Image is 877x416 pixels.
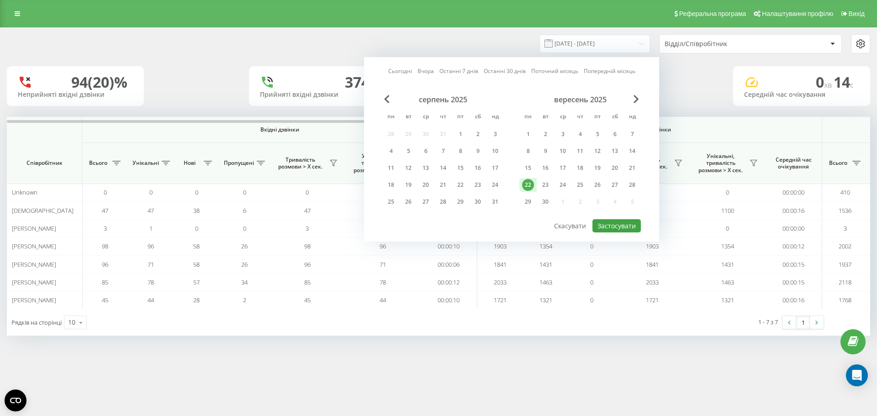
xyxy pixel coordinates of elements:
span: 3 [104,224,107,232]
div: 29 [454,196,466,208]
div: 26 [592,179,603,191]
div: Прийняті вхідні дзвінки [260,91,375,99]
span: 98 [102,242,108,250]
div: ср 27 серп 2025 р. [417,195,434,209]
div: 5 [592,128,603,140]
span: 1841 [494,260,507,269]
div: сб 23 серп 2025 р. [469,178,486,192]
span: 47 [148,206,154,215]
div: 14 [626,145,638,157]
div: 10 [557,145,569,157]
div: 22 [522,179,534,191]
span: 96 [148,242,154,250]
span: Unknown [12,188,37,196]
div: вт 23 вер 2025 р. [537,178,554,192]
span: Унікальні, тривалість розмови > Х сек. [349,153,402,174]
div: 6 [420,145,432,157]
div: сб 30 серп 2025 р. [469,195,486,209]
span: 57 [193,278,200,286]
span: 96 [380,242,386,250]
div: чт 7 серп 2025 р. [434,144,452,158]
span: 0 [195,224,198,232]
span: 0 [243,224,246,232]
div: сб 27 вер 2025 р. [606,178,623,192]
span: 44 [148,296,154,304]
span: 71 [148,260,154,269]
span: 0 [590,296,593,304]
a: Сьогодні [388,67,412,75]
div: ср 3 вер 2025 р. [554,127,571,141]
span: Вихід [849,10,865,17]
td: 00:00:12 [765,237,822,255]
div: 10 [489,145,501,157]
span: Унікальні [132,159,159,167]
div: чт 4 вер 2025 р. [571,127,589,141]
div: чт 25 вер 2025 р. [571,178,589,192]
abbr: субота [471,111,485,124]
div: вт 26 серп 2025 р. [400,195,417,209]
span: 45 [102,296,108,304]
span: 47 [304,206,311,215]
span: 58 [193,242,200,250]
span: 0 [243,188,246,196]
div: 18 [385,179,397,191]
div: 12 [592,145,603,157]
td: 00:00:10 [420,291,477,309]
abbr: п’ятниця [454,111,467,124]
td: 00:00:12 [420,274,477,291]
div: 17 [557,162,569,174]
div: пн 25 серп 2025 р. [382,195,400,209]
span: [PERSON_NAME] [12,224,56,232]
div: 1 - 7 з 7 [758,317,778,326]
span: 85 [102,278,108,286]
div: пн 29 вер 2025 р. [519,195,537,209]
span: c [850,80,854,90]
span: 1463 [539,278,552,286]
div: 14 [437,162,449,174]
span: 3 [844,224,847,232]
td: 00:00:16 [765,291,822,309]
span: 1903 [646,242,659,250]
div: ср 6 серп 2025 р. [417,144,434,158]
div: 24 [557,179,569,191]
div: сб 6 вер 2025 р. [606,127,623,141]
span: 1937 [839,260,851,269]
div: пн 1 вер 2025 р. [519,127,537,141]
abbr: субота [608,111,622,124]
a: Останні 7 днів [439,67,478,75]
abbr: п’ятниця [591,111,604,124]
div: 22 [454,179,466,191]
div: 1 [522,128,534,140]
div: 18 [574,162,586,174]
div: 12 [402,162,414,174]
button: Застосувати [592,219,641,232]
div: 15 [522,162,534,174]
div: вересень 2025 [519,95,641,104]
div: 26 [402,196,414,208]
abbr: середа [556,111,570,124]
div: вт 30 вер 2025 р. [537,195,554,209]
div: 9 [539,145,551,157]
span: 1321 [539,296,552,304]
div: нд 24 серп 2025 р. [486,178,504,192]
span: 0 [726,188,729,196]
div: пн 22 вер 2025 р. [519,178,537,192]
span: 1354 [721,242,734,250]
td: 00:00:00 [765,184,822,201]
span: 1536 [839,206,851,215]
span: Унікальні, тривалість розмови > Х сек. [694,153,747,174]
div: серпень 2025 [382,95,504,104]
span: Всього [87,159,110,167]
span: 1841 [646,260,659,269]
div: пт 1 серп 2025 р. [452,127,469,141]
div: 10 [68,318,75,327]
span: Всього [827,159,850,167]
div: Відділ/Співробітник [665,40,774,48]
div: нд 10 серп 2025 р. [486,144,504,158]
div: 1 [454,128,466,140]
span: Середній час очікування [772,156,815,170]
span: Реферальна програма [679,10,746,17]
div: Неприйняті вхідні дзвінки [18,91,133,99]
abbr: неділя [625,111,639,124]
div: 20 [420,179,432,191]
